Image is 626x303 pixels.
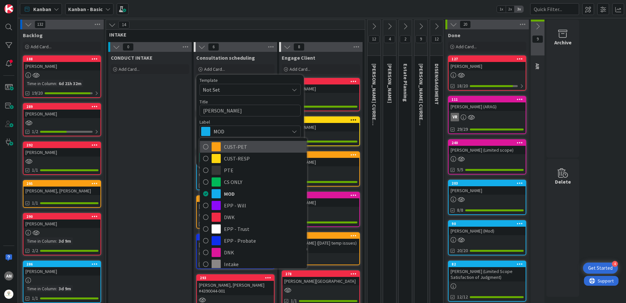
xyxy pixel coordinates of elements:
span: 132 [35,21,46,28]
div: 298[PERSON_NAME], Thu [197,235,274,249]
a: CUST-PET [200,141,307,153]
div: 90[PERSON_NAME] (Mod) [449,221,526,235]
div: 290[PERSON_NAME] [23,214,100,228]
div: 111 [452,97,526,102]
span: Add Card... [119,66,140,72]
div: [PERSON_NAME] ([DATE] temp issues)([DATE] trial) [282,239,359,253]
span: DISENGAGEMENT [434,64,440,105]
span: EPP - Will [224,201,304,210]
span: 2/2 [32,247,38,254]
div: 290 [23,214,100,220]
a: 203[PERSON_NAME]8/8 [448,180,526,215]
a: Intake [200,258,307,270]
span: 1/1 [32,200,38,206]
span: Consultation scheduling [196,54,255,61]
div: 3d 9m [57,237,73,245]
div: 296 [285,79,359,84]
div: 299[PERSON_NAME], [PERSON_NAME] [197,196,274,210]
textarea: [PERSON_NAME] [200,105,301,116]
span: 1/1 [32,167,38,174]
a: MOD [200,188,307,200]
div: 111 [449,97,526,102]
a: 283[PERSON_NAME] ([DATE] temp issues)([DATE] trial) [282,232,360,265]
div: 295 [23,181,100,187]
div: 289 [23,104,100,110]
div: 127[PERSON_NAME] [449,56,526,70]
div: 297 [285,153,359,157]
div: [PERSON_NAME] [282,158,359,166]
span: 8 [293,43,305,51]
div: [PERSON_NAME] [23,62,100,70]
div: 82 [449,261,526,267]
div: 289[PERSON_NAME] [23,104,100,118]
label: Title [200,99,208,105]
div: Time in Column [25,80,56,87]
div: 296[PERSON_NAME] [282,79,359,93]
div: 296 [282,79,359,84]
span: Add Card... [204,66,225,72]
span: 14 [118,21,129,29]
a: 82[PERSON_NAME] (Limited Scope Satisfaction of Judgment)12/12 [448,261,526,302]
div: 82[PERSON_NAME] (Limited Scope Satisfaction of Judgment) [449,261,526,281]
span: 2x [506,6,514,12]
div: 288 [285,193,359,198]
div: [PERSON_NAME] [197,161,274,170]
a: 127[PERSON_NAME]18/20 [448,55,526,91]
div: 292[PERSON_NAME] [23,142,100,157]
span: Kanban [33,5,51,13]
div: Time in Column [25,285,56,292]
span: Support [14,1,30,9]
a: 286[PERSON_NAME]Time in Column:3d 9m1/1 [23,261,101,303]
div: [PERSON_NAME] [282,198,359,207]
div: [PERSON_NAME][GEOGRAPHIC_DATA] [282,277,359,285]
div: [PERSON_NAME] (ARAG) [449,102,526,111]
a: 292[PERSON_NAME]1/1 [23,142,101,175]
span: 6 [208,43,219,51]
span: 12 [368,35,380,43]
a: 295[PERSON_NAME], [PERSON_NAME]1/1 [23,180,101,208]
div: 4 [612,261,618,267]
div: [PERSON_NAME] (Limited scope) [449,146,526,154]
a: 299[PERSON_NAME], [PERSON_NAME]1/1 [196,195,275,229]
span: Add Card... [290,66,310,72]
div: 290 [26,214,100,219]
span: 20 [460,21,471,28]
div: [PERSON_NAME], [PERSON_NAME] #4390044-001 [197,281,274,295]
img: Visit kanbanzone.com [4,4,13,13]
div: Get Started [588,265,613,271]
div: 240 [449,140,526,146]
div: 295 [26,181,100,186]
span: Estate Planning [402,64,409,102]
div: 298 [197,235,274,240]
div: 127 [452,57,526,61]
div: [PERSON_NAME] [23,110,100,118]
span: 19/20 [32,90,43,97]
div: 203[PERSON_NAME] [449,180,526,195]
div: [PERSON_NAME] [282,84,359,93]
span: Not Set [203,85,284,94]
div: 283 [282,233,359,239]
div: 6d 21h 32m [57,80,83,87]
span: Intake [224,259,304,269]
div: [PERSON_NAME] (Limited Scope Satisfaction of Judgment) [449,267,526,281]
span: KRISTI PROBATE [387,64,393,103]
span: CUST-RESP [224,154,304,163]
span: 0 [123,43,134,51]
span: 4 [384,35,395,43]
div: 90 [452,221,526,226]
div: 90 [449,221,526,227]
div: 203 [449,180,526,186]
span: : [56,285,57,292]
div: 278 [285,272,359,276]
span: PTE [224,165,304,175]
div: AN [4,271,13,280]
span: : [56,237,57,245]
span: DWK [224,212,304,222]
a: 290[PERSON_NAME]Time in Column:3d 9m2/2 [23,213,101,255]
a: 289[PERSON_NAME]1/2 [23,103,101,136]
span: CS ONLY [224,177,304,187]
div: Open Get Started checklist, remaining modules: 4 [583,263,618,274]
div: [PERSON_NAME], [PERSON_NAME] [23,187,100,195]
span: 1x [497,6,506,12]
img: avatar [4,290,13,299]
